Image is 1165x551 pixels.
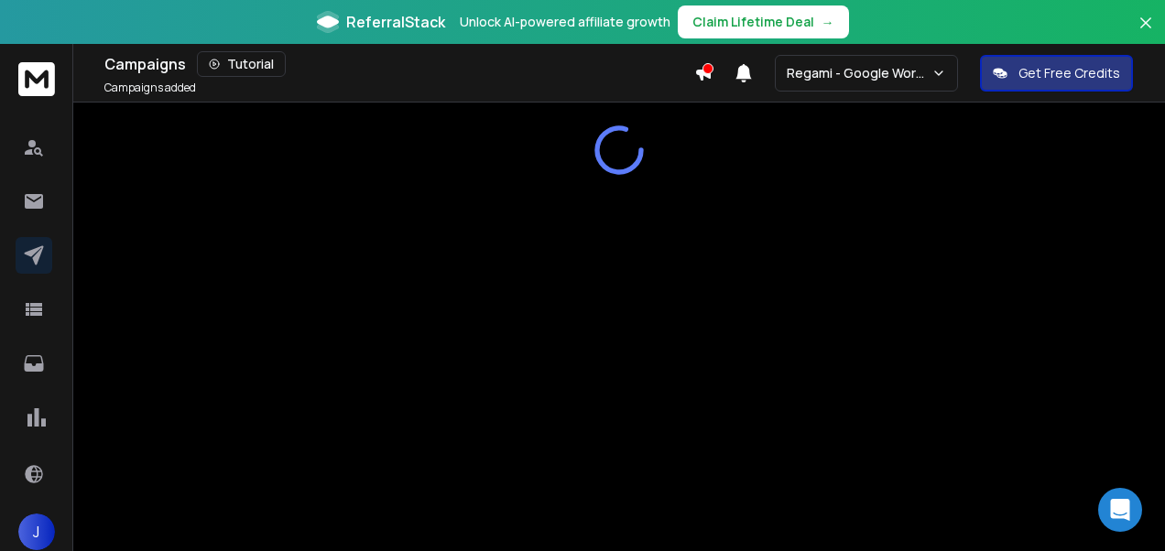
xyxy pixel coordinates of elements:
[460,13,670,31] p: Unlock AI-powered affiliate growth
[1018,64,1120,82] p: Get Free Credits
[197,51,286,77] button: Tutorial
[1134,11,1158,55] button: Close banner
[18,513,55,550] button: J
[1098,488,1142,532] div: Open Intercom Messenger
[787,64,931,82] p: Regami - Google Workspace
[346,11,445,33] span: ReferralStack
[104,51,694,77] div: Campaigns
[104,81,196,95] p: Campaigns added
[980,55,1133,92] button: Get Free Credits
[822,13,834,31] span: →
[678,5,849,38] button: Claim Lifetime Deal→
